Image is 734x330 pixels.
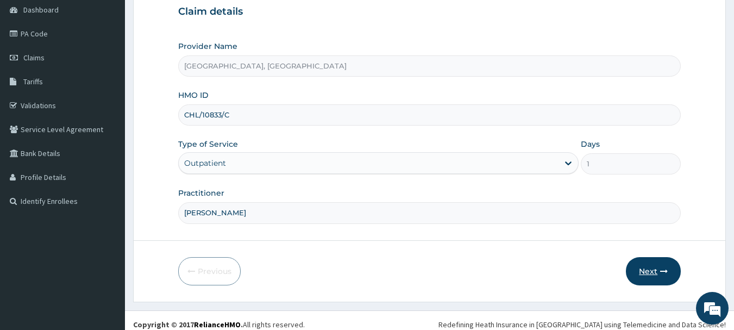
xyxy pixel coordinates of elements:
span: Claims [23,53,45,63]
textarea: Type your message and hit 'Enter' [5,217,207,255]
a: RelianceHMO [194,320,241,329]
input: Enter HMO ID [178,104,681,126]
img: d_794563401_company_1708531726252_794563401 [20,54,44,82]
h3: Claim details [178,6,681,18]
span: Dashboard [23,5,59,15]
label: Practitioner [178,188,224,198]
button: Previous [178,257,241,285]
strong: Copyright © 2017 . [133,320,243,329]
div: Outpatient [184,158,226,169]
input: Enter Name [178,202,681,223]
label: Type of Service [178,139,238,150]
div: Redefining Heath Insurance in [GEOGRAPHIC_DATA] using Telemedicine and Data Science! [438,319,726,330]
span: We're online! [63,97,150,207]
label: HMO ID [178,90,209,101]
label: Days [581,139,600,150]
div: Minimize live chat window [178,5,204,32]
label: Provider Name [178,41,237,52]
div: Chat with us now [57,61,183,75]
button: Next [626,257,681,285]
span: Tariffs [23,77,43,86]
